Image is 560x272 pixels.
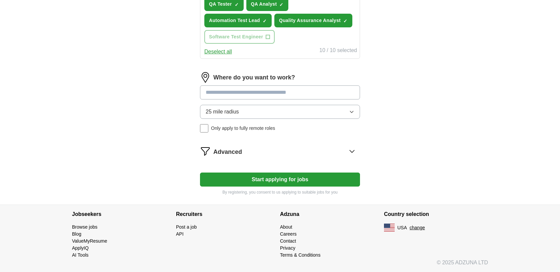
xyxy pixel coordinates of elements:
a: AI Tools [72,252,89,258]
button: change [410,224,425,231]
input: Only apply to fully remote roles [200,124,208,132]
img: filter [200,146,211,157]
span: QA Analyst [251,1,277,8]
span: 25 mile radius [206,108,239,116]
button: Automation Test Lead✓ [204,14,272,27]
a: Careers [280,231,297,237]
a: Privacy [280,245,295,251]
span: ✓ [263,18,267,24]
button: Software Test Engineer [204,30,275,44]
img: US flag [384,224,395,232]
img: location.png [200,72,211,83]
button: Deselect all [204,48,232,56]
button: 25 mile radius [200,105,360,119]
button: Quality Assurance Analyst✓ [274,14,352,27]
p: By registering, you consent to us applying to suitable jobs for you [200,189,360,195]
span: QA Tester [209,1,232,8]
a: Browse jobs [72,224,97,230]
div: © 2025 ADZUNA LTD [67,259,493,272]
a: ApplyIQ [72,245,89,251]
a: Blog [72,231,81,237]
a: API [176,231,184,237]
span: Advanced [213,148,242,157]
span: Software Test Engineer [209,33,263,40]
a: ValueMyResume [72,238,107,244]
span: ✓ [235,2,239,7]
button: Start applying for jobs [200,173,360,187]
a: Contact [280,238,296,244]
span: ✓ [279,2,283,7]
a: Terms & Conditions [280,252,320,258]
a: About [280,224,292,230]
h4: Country selection [384,205,488,224]
span: Quality Assurance Analyst [279,17,341,24]
div: 10 / 10 selected [319,46,357,56]
span: Only apply to fully remote roles [211,125,275,132]
span: USA [397,224,407,231]
span: Automation Test Lead [209,17,260,24]
span: ✓ [343,18,347,24]
label: Where do you want to work? [213,73,295,82]
a: Post a job [176,224,197,230]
